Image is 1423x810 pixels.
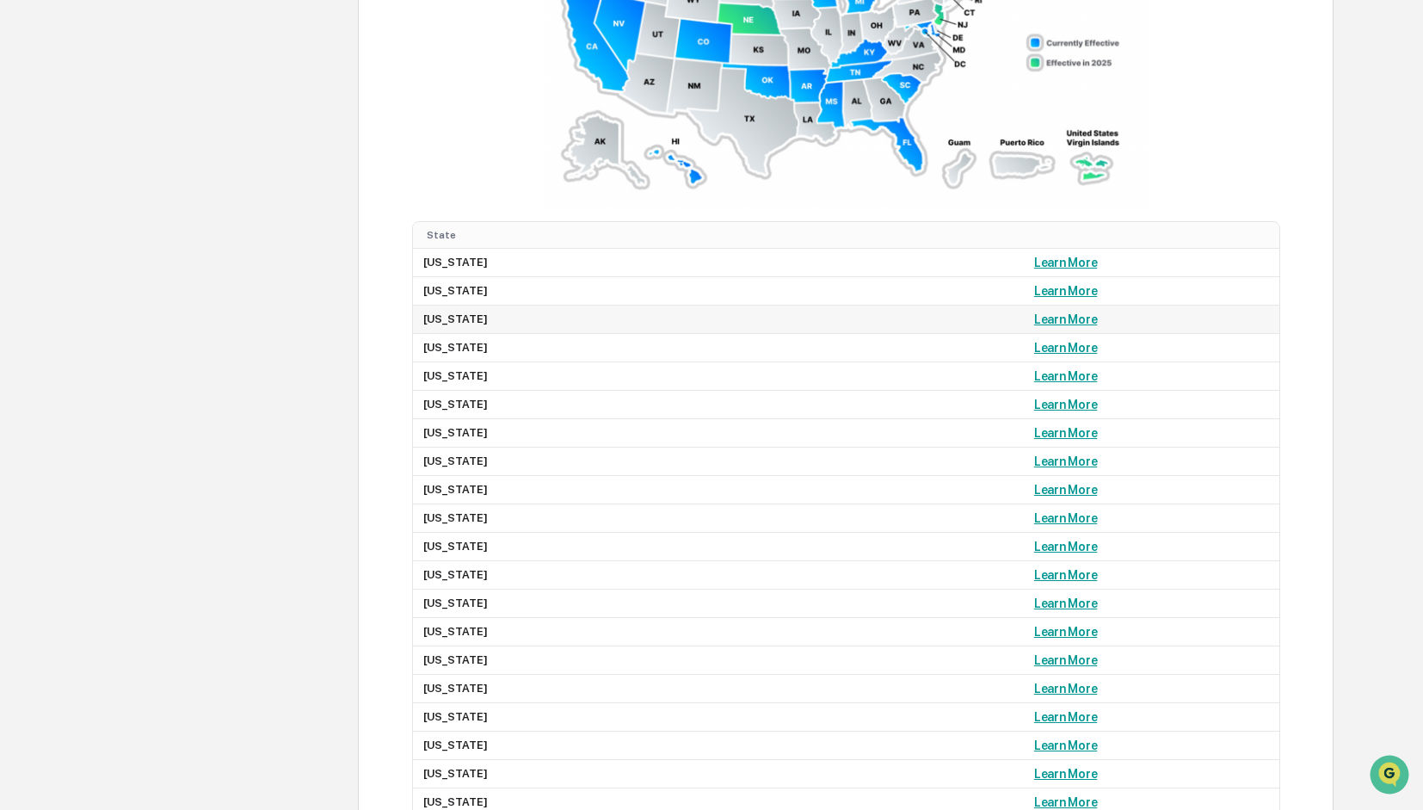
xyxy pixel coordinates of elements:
[121,290,208,304] a: Powered byPylon
[59,148,225,162] div: We're offline, we'll be back soon
[413,334,1024,362] td: [US_STATE]
[413,760,1024,788] td: [US_STATE]
[1368,753,1414,800] iframe: Open customer support
[1034,454,1097,468] a: Learn More
[17,131,48,162] img: 1746055101610-c473b297-6a78-478c-a979-82029cc54cd1
[413,277,1024,306] td: [US_STATE]
[142,216,213,233] span: Attestations
[413,732,1024,760] td: [US_STATE]
[125,218,139,232] div: 🗄️
[1034,795,1097,809] a: Learn More
[413,476,1024,504] td: [US_STATE]
[118,209,220,240] a: 🗄️Attestations
[413,306,1024,334] td: [US_STATE]
[1034,653,1097,667] a: Learn More
[1034,398,1097,411] a: Learn More
[17,35,313,63] p: How can we help?
[17,250,31,264] div: 🔎
[413,646,1024,675] td: [US_STATE]
[1034,597,1097,610] a: Learn More
[34,216,111,233] span: Preclearance
[413,590,1024,618] td: [US_STATE]
[34,249,108,266] span: Data Lookup
[1034,284,1097,298] a: Learn More
[413,533,1024,561] td: [US_STATE]
[1034,625,1097,639] a: Learn More
[413,618,1024,646] td: [US_STATE]
[413,448,1024,476] td: [US_STATE]
[427,229,1017,241] div: Toggle SortBy
[10,209,118,240] a: 🖐️Preclearance
[1034,256,1097,269] a: Learn More
[1034,312,1097,326] a: Learn More
[171,291,208,304] span: Pylon
[1034,540,1097,553] a: Learn More
[1034,341,1097,355] a: Learn More
[413,504,1024,533] td: [US_STATE]
[1034,369,1097,383] a: Learn More
[1034,483,1097,497] a: Learn More
[413,362,1024,391] td: [US_STATE]
[17,218,31,232] div: 🖐️
[1034,568,1097,582] a: Learn More
[413,249,1024,277] td: [US_STATE]
[413,561,1024,590] td: [US_STATE]
[413,419,1024,448] td: [US_STATE]
[413,391,1024,419] td: [US_STATE]
[1034,426,1097,440] a: Learn More
[413,703,1024,732] td: [US_STATE]
[413,675,1024,703] td: [US_STATE]
[1034,767,1097,781] a: Learn More
[1034,511,1097,525] a: Learn More
[10,242,115,273] a: 🔎Data Lookup
[1034,739,1097,752] a: Learn More
[1034,682,1097,696] a: Learn More
[1038,229,1272,241] div: Toggle SortBy
[1034,710,1097,724] a: Learn More
[293,136,313,157] button: Start new chat
[59,131,282,148] div: Start new chat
